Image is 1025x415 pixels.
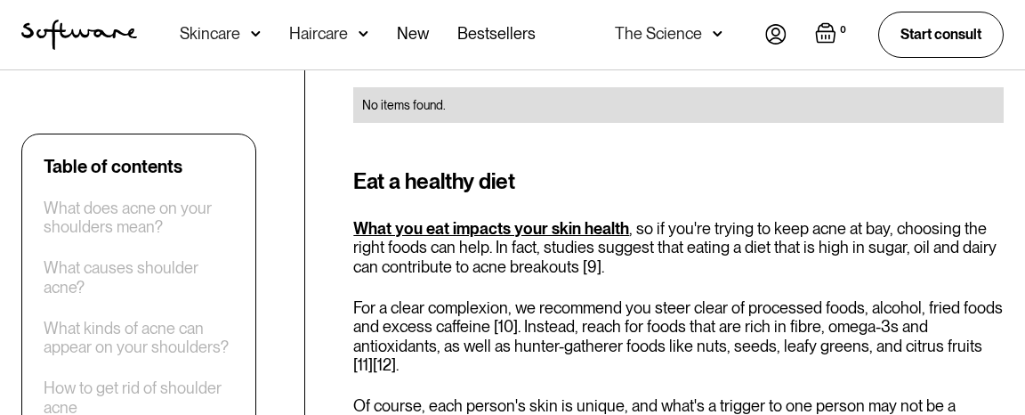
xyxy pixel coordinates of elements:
p: For a clear complexion, we recommend you steer clear of processed foods, alcohol, fried foods and... [353,298,1004,375]
div: Table of contents [44,156,182,177]
div: Skincare [180,25,240,43]
img: Software Logo [21,20,137,50]
a: Open empty cart [815,22,850,47]
img: arrow down [359,25,368,43]
div: Haircare [289,25,348,43]
p: , so if you're trying to keep acne at bay, choosing the right foods can help. In fact, studies su... [353,219,1004,277]
a: Start consult [878,12,1004,57]
div: 0 [836,22,850,38]
a: What kinds of acne can appear on your shoulders? [44,319,234,357]
div: The Science [615,25,702,43]
a: What you eat impacts your skin health [353,219,629,238]
h3: Eat a healthy diet [353,166,1004,198]
a: What does acne on your shoulders mean? [44,199,234,237]
a: What causes shoulder acne? [44,259,234,297]
div: No items found. [362,96,995,114]
img: arrow down [713,25,722,43]
a: home [21,20,137,50]
img: arrow down [251,25,261,43]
